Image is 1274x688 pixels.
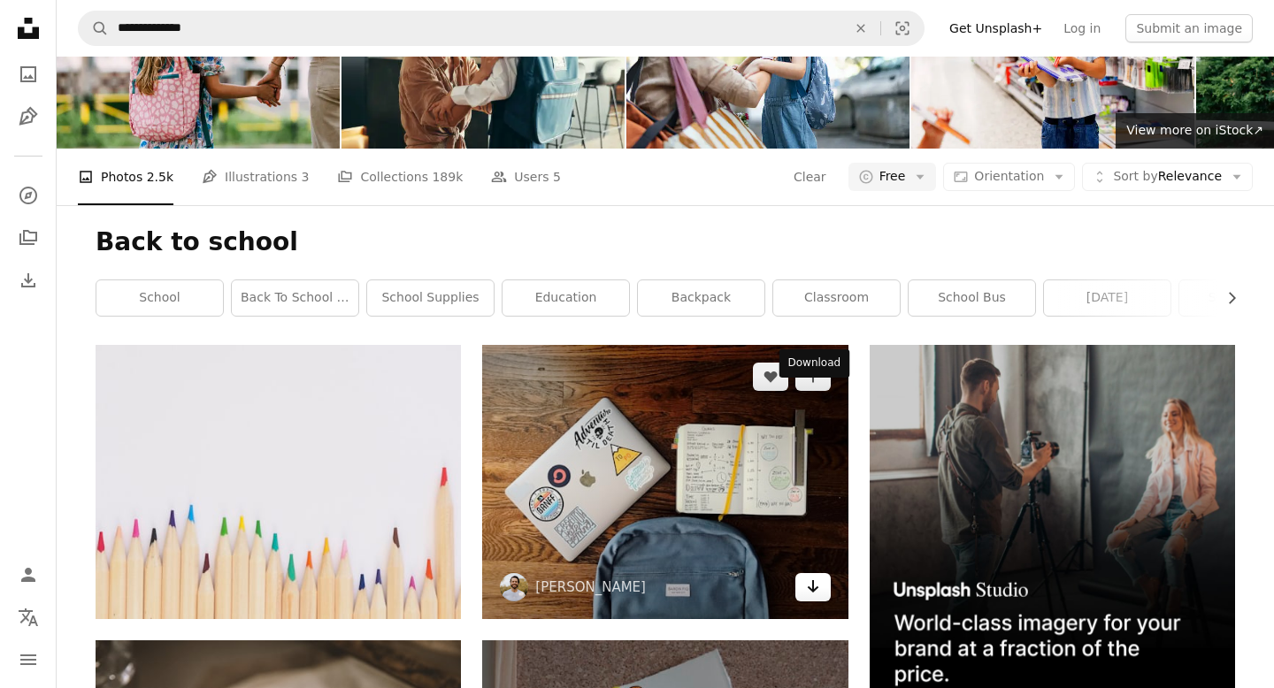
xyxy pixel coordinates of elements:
[232,280,358,316] a: back to school kids
[1082,163,1253,191] button: Sort byRelevance
[11,178,46,213] a: Explore
[79,11,109,45] button: Search Unsplash
[367,280,494,316] a: school supplies
[1044,280,1170,316] a: [DATE]
[535,578,646,596] a: [PERSON_NAME]
[96,345,461,619] img: colored pencil lined up on top of white surface
[491,149,561,205] a: Users 5
[1113,168,1222,186] span: Relevance
[779,349,850,378] div: Download
[500,573,528,601] img: Go to Matt Ragland's profile
[337,149,463,205] a: Collections 189k
[1125,14,1253,42] button: Submit an image
[482,474,848,490] a: flat lay photography of blue backpack beside book and silver MacBook
[1126,123,1263,137] span: View more on iStock ↗
[1053,14,1111,42] a: Log in
[909,280,1035,316] a: school bus
[943,163,1075,191] button: Orientation
[848,163,937,191] button: Free
[11,11,46,50] a: Home — Unsplash
[11,57,46,92] a: Photos
[96,226,1235,258] h1: Back to school
[78,11,925,46] form: Find visuals sitewide
[302,167,310,187] span: 3
[1113,169,1157,183] span: Sort by
[432,167,463,187] span: 189k
[11,99,46,134] a: Illustrations
[638,280,764,316] a: backpack
[96,280,223,316] a: school
[202,149,309,205] a: Illustrations 3
[974,169,1044,183] span: Orientation
[11,557,46,592] a: Log in / Sign up
[11,642,46,677] button: Menu
[11,220,46,256] a: Collections
[482,345,848,619] img: flat lay photography of blue backpack beside book and silver MacBook
[881,11,924,45] button: Visual search
[793,163,827,191] button: Clear
[553,167,561,187] span: 5
[503,280,629,316] a: education
[841,11,880,45] button: Clear
[773,280,900,316] a: classroom
[11,263,46,298] a: Download History
[753,363,788,391] button: Like
[939,14,1053,42] a: Get Unsplash+
[879,168,906,186] span: Free
[1216,280,1235,316] button: scroll list to the right
[96,474,461,490] a: colored pencil lined up on top of white surface
[1116,113,1274,149] a: View more on iStock↗
[795,573,831,601] a: Download
[11,600,46,635] button: Language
